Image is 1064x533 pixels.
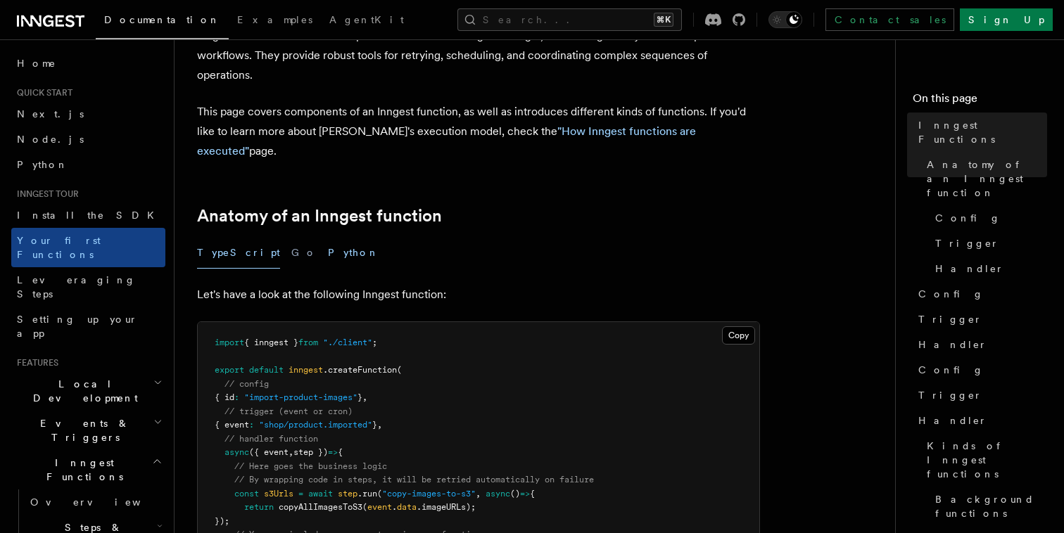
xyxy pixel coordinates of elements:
[293,447,328,457] span: step })
[11,267,165,307] a: Leveraging Steps
[215,365,244,375] span: export
[825,8,954,31] a: Contact sales
[234,392,239,402] span: :
[11,51,165,76] a: Home
[308,489,333,499] span: await
[930,231,1047,256] a: Trigger
[935,236,999,250] span: Trigger
[291,237,317,269] button: Go
[215,516,229,526] span: });
[918,413,987,428] span: Handler
[918,363,984,377] span: Config
[11,357,58,368] span: Features
[244,502,274,512] span: return
[234,461,387,471] span: // Here goes the business logic
[328,237,379,269] button: Python
[17,274,136,300] span: Leveraging Steps
[382,489,476,499] span: "copy-images-to-s3"
[768,11,802,28] button: Toggle dark mode
[918,287,984,301] span: Config
[289,365,323,375] span: inngest
[338,489,357,499] span: step
[224,379,269,389] span: // config
[913,281,1047,307] a: Config
[520,489,530,499] span: =>
[935,262,1004,276] span: Handler
[362,502,367,512] span: (
[244,338,298,347] span: { inngest }
[11,307,165,346] a: Setting up your app
[224,434,318,444] span: // handler function
[298,338,318,347] span: from
[259,420,372,430] span: "shop/product.imported"
[913,383,1047,408] a: Trigger
[11,450,165,489] button: Inngest Functions
[234,489,259,499] span: const
[249,365,284,375] span: default
[17,108,84,120] span: Next.js
[237,14,312,25] span: Examples
[17,159,68,170] span: Python
[362,392,367,402] span: ,
[279,502,362,512] span: copyAllImagesToS3
[397,502,417,512] span: data
[249,420,254,430] span: :
[321,4,412,38] a: AgentKit
[921,152,1047,205] a: Anatomy of an Inngest function
[215,338,244,347] span: import
[530,489,535,499] span: {
[654,13,673,27] kbd: ⌘K
[249,447,289,457] span: ({ event
[918,118,1047,146] span: Inngest Functions
[17,210,163,221] span: Install the SDK
[11,203,165,228] a: Install the SDK
[397,365,402,375] span: (
[377,420,382,430] span: ,
[930,256,1047,281] a: Handler
[486,489,510,499] span: async
[722,326,755,345] button: Copy
[11,377,153,405] span: Local Development
[930,205,1047,231] a: Config
[197,237,280,269] button: TypeScript
[17,235,101,260] span: Your first Functions
[197,102,760,161] p: This page covers components of an Inngest function, as well as introduces different kinds of func...
[323,365,397,375] span: .createFunction
[11,416,153,444] span: Events & Triggers
[921,433,1047,487] a: Kinds of Inngest functions
[329,14,404,25] span: AgentKit
[913,408,1047,433] a: Handler
[913,332,1047,357] a: Handler
[367,502,392,512] span: event
[11,101,165,127] a: Next.js
[104,14,220,25] span: Documentation
[11,188,79,200] span: Inngest tour
[913,307,1047,332] a: Trigger
[224,447,249,457] span: async
[96,4,229,39] a: Documentation
[457,8,682,31] button: Search...⌘K
[215,392,234,402] span: { id
[913,357,1047,383] a: Config
[476,489,481,499] span: ,
[918,312,982,326] span: Trigger
[11,411,165,450] button: Events & Triggers
[927,439,1047,481] span: Kinds of Inngest functions
[935,211,1001,225] span: Config
[913,90,1047,113] h4: On this page
[372,338,377,347] span: ;
[11,127,165,152] a: Node.js
[25,489,165,515] a: Overview
[927,158,1047,200] span: Anatomy of an Inngest function
[417,502,476,512] span: .imageURLs);
[17,314,138,339] span: Setting up your app
[392,502,397,512] span: .
[918,338,987,352] span: Handler
[918,388,982,402] span: Trigger
[244,392,357,402] span: "import-product-images"
[377,489,382,499] span: (
[229,4,321,38] a: Examples
[197,285,760,304] p: Let's have a look at the following Inngest function:
[289,447,293,457] span: ,
[960,8,1053,31] a: Sign Up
